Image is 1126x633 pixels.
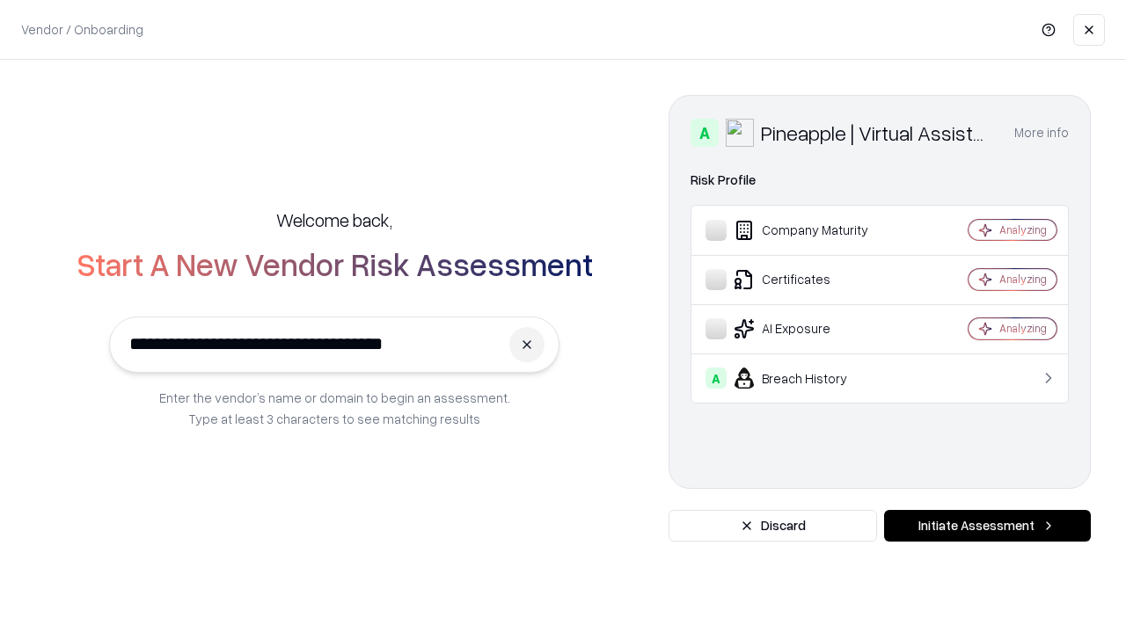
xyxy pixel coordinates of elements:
div: Pineapple | Virtual Assistant Agency [761,119,993,147]
p: Vendor / Onboarding [21,20,143,39]
button: Initiate Assessment [884,510,1091,542]
div: Analyzing [999,222,1047,237]
div: Risk Profile [691,170,1069,191]
div: Certificates [706,269,916,290]
button: Discard [669,510,877,542]
div: A [691,119,719,147]
div: Analyzing [999,321,1047,336]
div: A [706,367,727,389]
div: Analyzing [999,272,1047,287]
div: Company Maturity [706,220,916,241]
div: AI Exposure [706,318,916,339]
p: Enter the vendor’s name or domain to begin an assessment. Type at least 3 characters to see match... [159,387,510,429]
div: Breach History [706,367,916,389]
img: Pineapple | Virtual Assistant Agency [726,119,754,147]
button: More info [1014,117,1069,149]
h2: Start A New Vendor Risk Assessment [77,246,593,281]
h5: Welcome back, [276,207,392,232]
